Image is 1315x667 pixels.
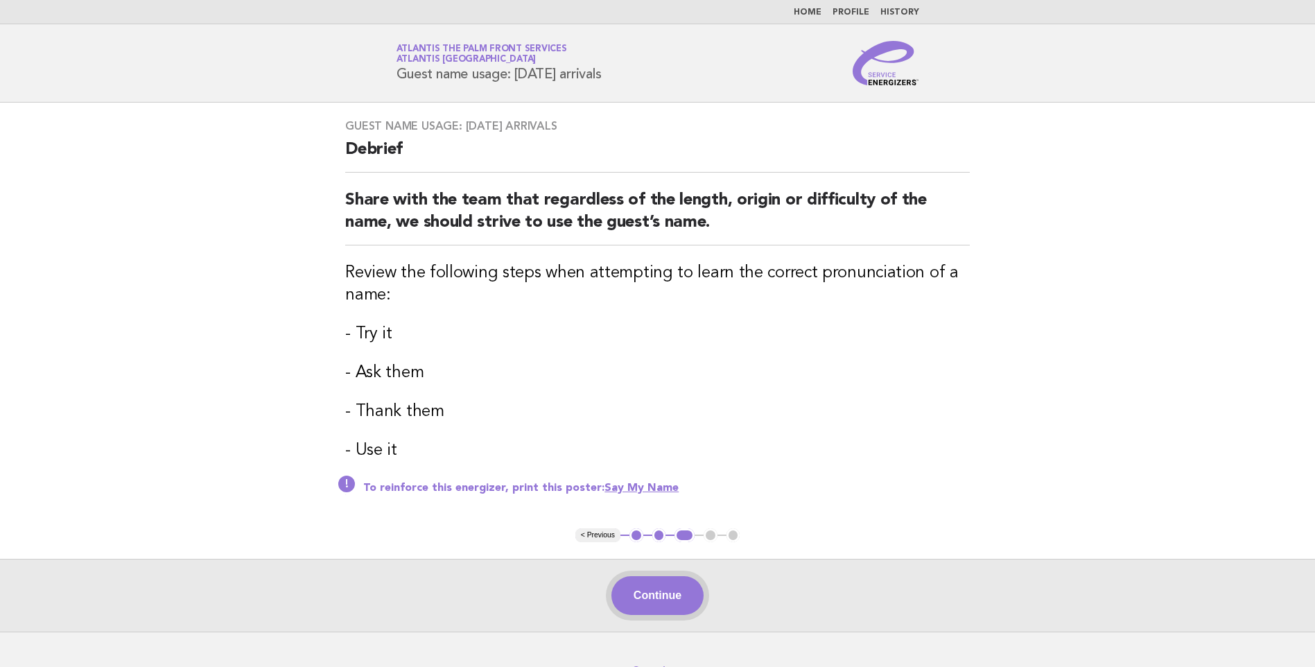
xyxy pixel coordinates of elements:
h3: - Ask them [345,362,970,384]
button: 3 [674,528,695,542]
h3: - Thank them [345,401,970,423]
h1: Guest name usage: [DATE] arrivals [397,45,602,81]
p: To reinforce this energizer, print this poster: [363,481,970,495]
a: Profile [833,8,869,17]
button: < Previous [575,528,620,542]
span: Atlantis [GEOGRAPHIC_DATA] [397,55,537,64]
button: 1 [629,528,643,542]
h3: Guest name usage: [DATE] arrivals [345,119,970,133]
a: Atlantis The Palm Front ServicesAtlantis [GEOGRAPHIC_DATA] [397,44,567,64]
h2: Debrief [345,139,970,173]
h3: - Try it [345,323,970,345]
a: History [880,8,919,17]
h3: - Use it [345,440,970,462]
button: Continue [611,576,704,615]
h3: Review the following steps when attempting to learn the correct pronunciation of a name: [345,262,970,306]
a: Home [794,8,821,17]
a: Say My Name [604,483,679,494]
button: 2 [652,528,666,542]
h2: Share with the team that regardless of the length, origin or difficulty of the name, we should st... [345,189,970,245]
img: Service Energizers [853,41,919,85]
